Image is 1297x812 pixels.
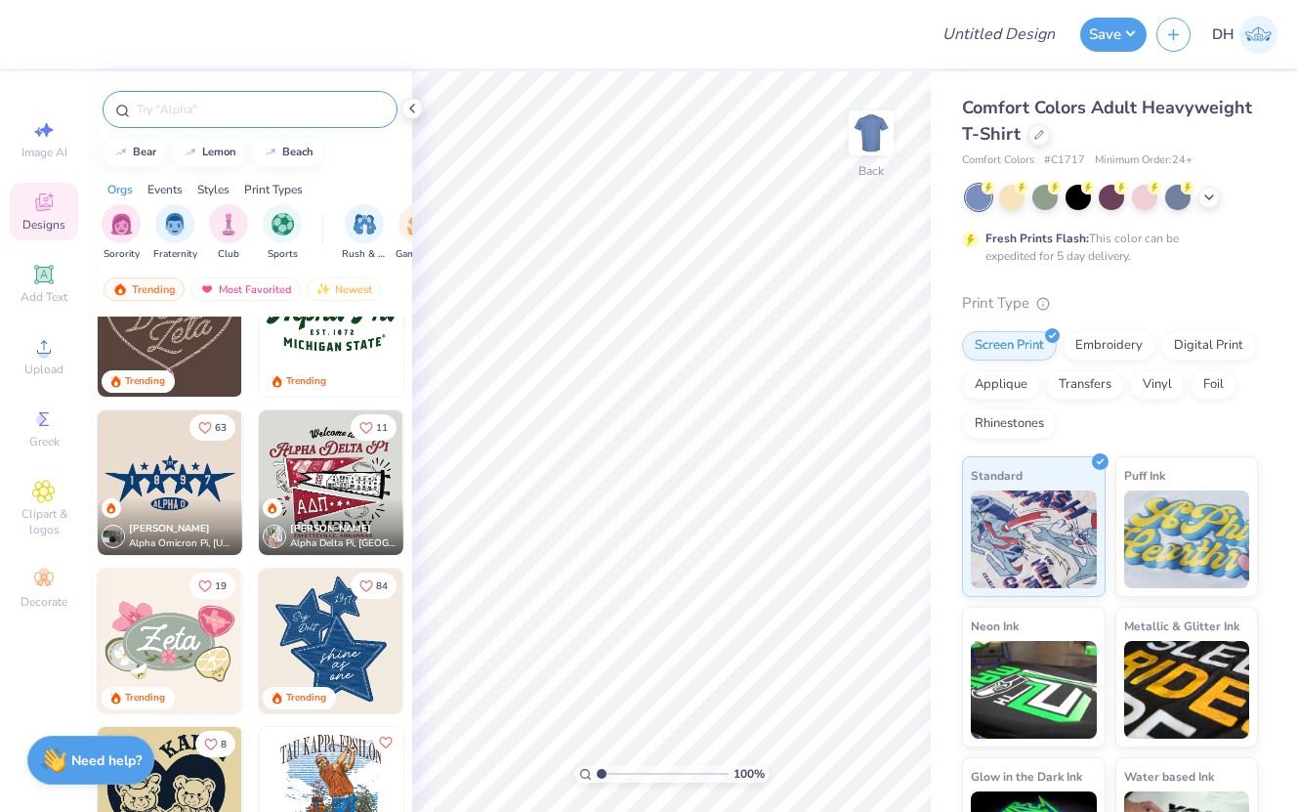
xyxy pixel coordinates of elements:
button: filter button [209,204,248,262]
img: 4c2ba52e-d93a-4885-b66d-971d0f88707e [241,410,386,555]
div: Newest [307,278,381,301]
span: Decorate [21,594,67,610]
span: 11 [376,423,388,433]
input: Untitled Design [927,15,1070,54]
img: Game Day Image [407,213,430,235]
img: Fraternity Image [164,213,186,235]
button: beach [252,138,322,167]
div: Screen Print [962,331,1057,361]
span: DH [1212,23,1234,46]
button: filter button [263,204,302,262]
span: Club [218,247,239,262]
div: bear [133,147,156,157]
img: most_fav.gif [199,282,215,296]
img: Sports Image [272,213,294,235]
div: filter for Sports [263,204,302,262]
div: Trending [286,691,326,705]
img: Rush & Bid Image [354,213,376,235]
img: Back [852,113,891,152]
span: 100 % [733,765,765,783]
button: filter button [102,204,141,262]
span: Glow in the Dark Ink [971,766,1082,787]
div: Vinyl [1130,370,1185,400]
img: Standard [971,491,1097,588]
button: filter button [396,204,440,262]
input: Try "Alpha" [135,100,385,119]
span: Alpha Omicron Pi, [US_STATE] A&M University [129,536,234,551]
span: Standard [971,465,1023,486]
div: Print Types [244,181,303,198]
span: 63 [215,423,227,433]
span: 19 [215,581,227,591]
div: Embroidery [1063,331,1155,361]
span: [PERSON_NAME] [129,522,210,535]
button: filter button [342,204,387,262]
span: Water based Ink [1124,766,1214,787]
strong: Need help? [71,751,142,770]
img: Dayna Hausspiegel [1239,16,1277,54]
img: 8e53ebf9-372a-43e2-8144-f469002dff18 [259,410,403,555]
button: Like [189,573,235,599]
div: Trending [125,374,165,389]
div: Styles [197,181,230,198]
div: Print Type [962,292,1258,315]
div: Trending [125,691,165,705]
button: Like [374,731,397,754]
button: Like [189,414,235,441]
img: trend_line.gif [113,147,129,158]
span: Sorority [104,247,140,262]
span: Neon Ink [971,616,1019,636]
div: This color can be expedited for 5 day delivery. [985,230,1226,265]
div: Foil [1191,370,1236,400]
div: lemon [202,147,236,157]
span: Rush & Bid [342,247,387,262]
div: beach [282,147,314,157]
img: ead2b24a-117b-4488-9b34-c08fd5176a7b [241,252,386,397]
button: Like [195,731,235,757]
span: # C1717 [1044,152,1085,169]
img: Avatar [263,525,286,548]
span: 84 [376,581,388,591]
button: lemon [172,138,245,167]
div: filter for Game Day [396,204,440,262]
img: trend_line.gif [183,147,198,158]
img: b2171afc-7319-41bf-b082-627e8966e7c8 [402,569,547,713]
span: Sports [268,247,298,262]
img: 5ef108b2-c80c-43b6-9ce4-794baa1e6462 [259,569,403,713]
img: Club Image [218,213,239,235]
img: Sorority Image [110,213,133,235]
span: 8 [221,740,227,749]
button: Save [1080,18,1147,52]
span: Comfort Colors [962,152,1034,169]
span: Image AI [21,145,67,160]
img: ce57f32a-cfc6-41ad-89ac-b91076b4d913 [98,410,242,555]
img: Puff Ink [1124,491,1250,588]
button: bear [103,138,165,167]
img: 12710c6a-dcc0-49ce-8688-7fe8d5f96fe2 [98,252,242,397]
div: Trending [104,278,185,301]
span: Game Day [396,247,440,262]
div: Applique [962,370,1040,400]
div: Trending [286,374,326,389]
span: Clipart & logos [10,506,78,537]
img: 010ceb09-c6fc-40d9-b71e-e3f087f73ee6 [98,569,242,713]
span: Metallic & Glitter Ink [1124,616,1239,636]
span: Comfort Colors Adult Heavyweight T-Shirt [962,96,1252,146]
div: Back [858,162,884,180]
img: Newest.gif [315,282,331,296]
span: Puff Ink [1124,465,1165,486]
a: DH [1212,16,1277,54]
div: Transfers [1046,370,1124,400]
span: Fraternity [153,247,197,262]
img: d6d5c6c6-9b9a-4053-be8a-bdf4bacb006d [241,569,386,713]
span: Minimum Order: 24 + [1095,152,1192,169]
span: Alpha Delta Pi, [GEOGRAPHIC_DATA][US_STATE] at [GEOGRAPHIC_DATA] [290,536,396,551]
button: filter button [153,204,197,262]
span: Upload [24,362,63,377]
div: filter for Sorority [102,204,141,262]
img: 99edcb88-b669-4548-8e21-b6703597cff9 [402,410,547,555]
img: Metallic & Glitter Ink [1124,641,1250,739]
div: Most Favorited [190,278,301,301]
img: Avatar [102,525,125,548]
div: Digital Print [1161,331,1256,361]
